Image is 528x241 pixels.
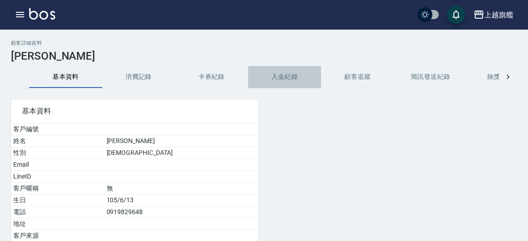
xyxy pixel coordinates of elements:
td: 姓名 [11,135,104,147]
button: 卡券紀錄 [175,66,248,88]
button: 簡訊發送紀錄 [394,66,467,88]
td: 生日 [11,195,104,206]
td: 無 [104,183,259,195]
button: 顧客追蹤 [321,66,394,88]
button: 消費記錄 [102,66,175,88]
span: 基本資料 [22,107,248,116]
td: [PERSON_NAME] [104,135,259,147]
h3: [PERSON_NAME] [11,50,517,62]
td: Email [11,159,104,171]
td: 電話 [11,206,104,218]
td: 客戶暱稱 [11,183,104,195]
td: 客戶編號 [11,123,104,135]
button: 入金紀錄 [248,66,321,88]
td: LineID [11,171,104,183]
img: Logo [29,8,55,20]
td: 性別 [11,147,104,159]
div: 上越旗艦 [484,9,513,21]
td: 地址 [11,218,104,230]
h2: 顧客詳細資料 [11,40,517,46]
button: 上越旗艦 [470,5,517,24]
button: save [447,5,465,24]
td: 0919829648 [104,206,259,218]
td: [DEMOGRAPHIC_DATA] [104,147,259,159]
td: 105/6/13 [104,195,259,206]
button: 基本資料 [29,66,102,88]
